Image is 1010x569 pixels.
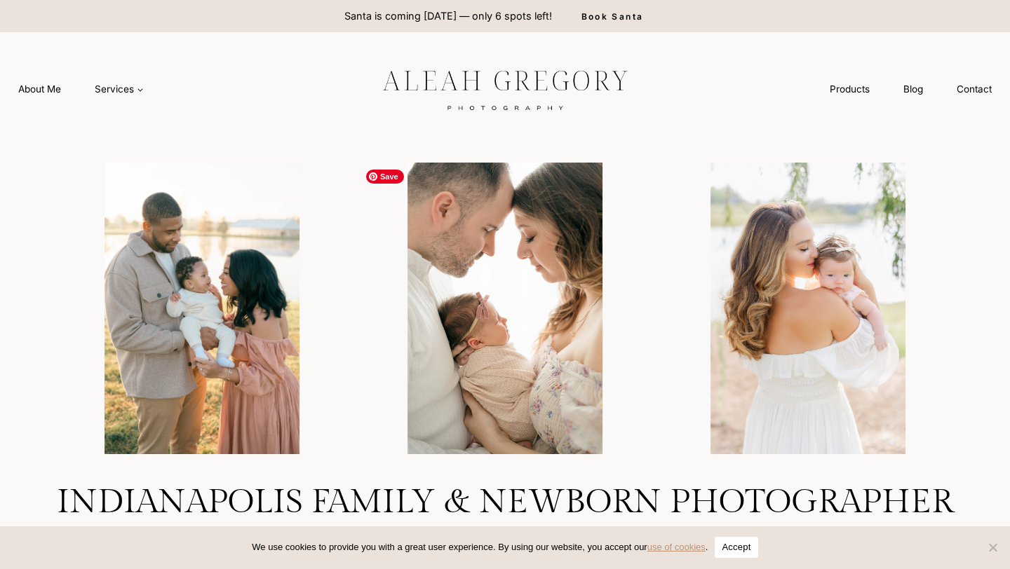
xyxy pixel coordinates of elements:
[366,170,404,184] span: Save
[1,76,78,102] a: About Me
[1,76,161,102] nav: Primary
[662,163,954,454] img: mom holding baby on shoulder looking back at the camera outdoors in Carmel, Indiana
[985,540,999,554] span: No
[887,76,940,102] a: Blog
[813,76,887,102] a: Products
[662,163,954,454] li: 3 of 4
[715,537,757,558] button: Accept
[56,163,348,454] li: 1 of 4
[813,76,1009,102] nav: Secondary
[347,60,663,118] img: aleah gregory logo
[34,482,976,523] h1: Indianapolis Family & Newborn Photographer
[647,542,706,552] a: use of cookies
[359,163,651,454] img: Parents holding their baby lovingly by Indianapolis newborn photographer
[344,8,552,24] p: Santa is coming [DATE] — only 6 spots left!
[95,82,144,96] span: Services
[359,163,651,454] li: 2 of 4
[252,540,708,554] span: We use cookies to provide you with a great user experience. By using our website, you accept our .
[56,163,348,454] img: Family enjoying a sunny day by the lake.
[78,76,161,102] a: Services
[940,76,1009,102] a: Contact
[56,163,954,454] div: Photo Gallery Carousel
